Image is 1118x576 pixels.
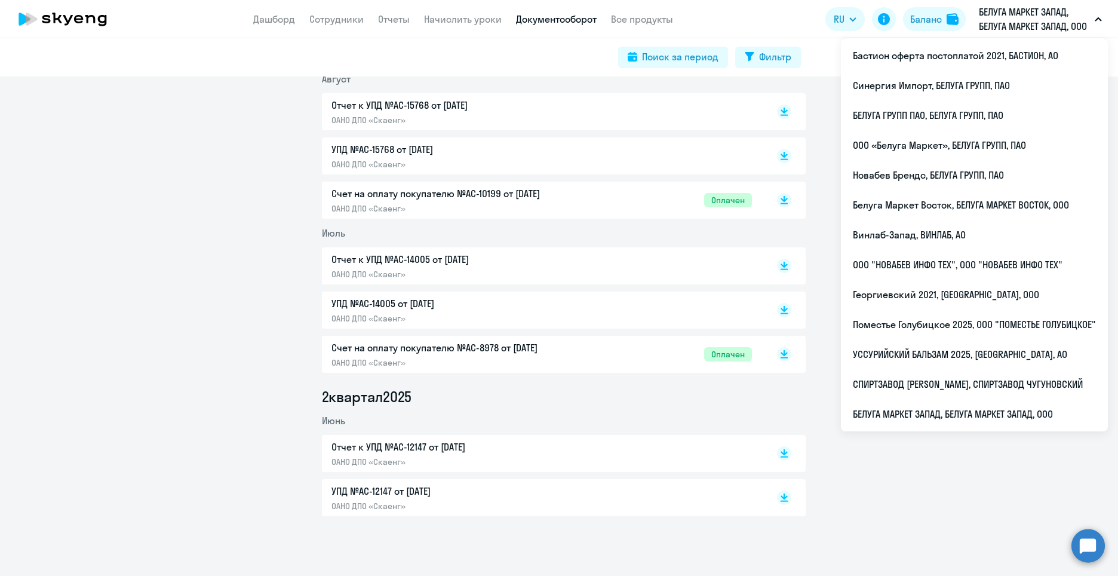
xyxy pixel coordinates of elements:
[331,341,752,368] a: Счет на оплату покупателю №AC-8978 от [DATE]ОАНО ДПО «Скаенг»Оплачен
[331,440,752,467] a: Отчет к УПД №AC-12147 от [DATE]ОАНО ДПО «Скаенг»
[322,227,345,239] span: Июль
[611,13,673,25] a: Все продукты
[331,203,582,214] p: ОАНО ДПО «Скаенг»
[903,7,966,31] button: Балансbalance
[841,38,1108,431] ul: RU
[331,357,582,368] p: ОАНО ДПО «Скаенг»
[331,296,582,311] p: УПД №AC-14005 от [DATE]
[331,98,752,125] a: Отчет к УПД №AC-15768 от [DATE]ОАНО ДПО «Скаенг»
[973,5,1108,33] button: БЕЛУГА МАРКЕТ ЗАПАД, БЕЛУГА МАРКЕТ ЗАПАД, ООО
[735,47,801,68] button: Фильтр
[331,252,582,266] p: Отчет к УПД №AC-14005 от [DATE]
[309,13,364,25] a: Сотрудники
[331,484,582,498] p: УПД №AC-12147 от [DATE]
[331,142,752,170] a: УПД №AC-15768 от [DATE]ОАНО ДПО «Скаенг»
[516,13,597,25] a: Документооборот
[834,12,844,26] span: RU
[642,50,718,64] div: Поиск за период
[825,7,865,31] button: RU
[322,73,351,85] span: Август
[331,252,752,280] a: Отчет к УПД №AC-14005 от [DATE]ОАНО ДПО «Скаенг»
[947,13,959,25] img: balance
[331,269,582,280] p: ОАНО ДПО «Скаенг»
[704,347,752,361] span: Оплачен
[759,50,791,64] div: Фильтр
[331,456,582,467] p: ОАНО ДПО «Скаенг»
[910,12,942,26] div: Баланс
[704,193,752,207] span: Оплачен
[331,186,582,201] p: Счет на оплату покупателю №AC-10199 от [DATE]
[331,313,582,324] p: ОАНО ДПО «Скаенг»
[331,142,582,157] p: УПД №AC-15768 от [DATE]
[322,387,806,406] li: 2 квартал 2025
[331,440,582,454] p: Отчет к УПД №AC-12147 от [DATE]
[331,296,752,324] a: УПД №AC-14005 от [DATE]ОАНО ДПО «Скаенг»
[331,501,582,511] p: ОАНО ДПО «Скаенг»
[618,47,728,68] button: Поиск за период
[331,159,582,170] p: ОАНО ДПО «Скаенг»
[424,13,502,25] a: Начислить уроки
[331,341,582,355] p: Счет на оплату покупателю №AC-8978 от [DATE]
[378,13,410,25] a: Отчеты
[331,98,582,112] p: Отчет к УПД №AC-15768 от [DATE]
[322,415,345,427] span: Июнь
[331,186,752,214] a: Счет на оплату покупателю №AC-10199 от [DATE]ОАНО ДПО «Скаенг»Оплачен
[331,484,752,511] a: УПД №AC-12147 от [DATE]ОАНО ДПО «Скаенг»
[979,5,1090,33] p: БЕЛУГА МАРКЕТ ЗАПАД, БЕЛУГА МАРКЕТ ЗАПАД, ООО
[331,115,582,125] p: ОАНО ДПО «Скаенг»
[253,13,295,25] a: Дашборд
